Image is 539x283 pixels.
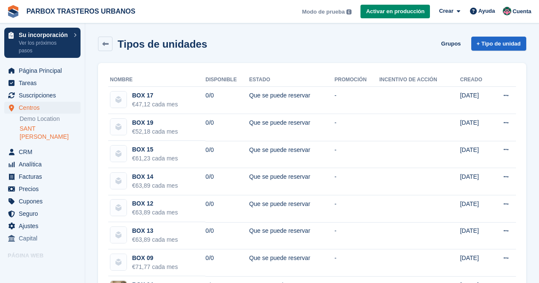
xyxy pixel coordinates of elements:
[439,7,453,15] span: Crear
[334,141,379,168] td: -
[460,168,491,195] td: [DATE]
[7,5,20,18] img: stora-icon-8386f47178a22dfd0bd8f6a31ec36ba5ce8667c1dd55bd0f319d3a0aa187defe.svg
[132,100,178,109] div: €47,12 cada mes
[132,181,178,190] div: €63,89 cada mes
[132,254,178,263] div: BOX 09
[132,127,178,136] div: €52,18 cada mes
[4,195,81,207] a: menu
[132,172,178,181] div: BOX 14
[346,9,352,14] img: icon-info-grey-7440780725fd019a000dd9b08b2336e03edf1995a4989e88bcd33f0948082b44.svg
[132,235,178,244] div: €63,89 cada mes
[8,252,85,260] span: Página web
[4,183,81,195] a: menu
[334,168,379,195] td: -
[132,208,178,217] div: €63,89 cada mes
[4,220,81,232] a: menu
[460,222,491,249] td: [DATE]
[19,158,70,170] span: Analítica
[110,173,127,189] img: blank-unit-type-icon-ffbac7b88ba66c5e286b0e438baccc4b9c83835d4c34f86887a83fc20ec27e7b.svg
[19,183,70,195] span: Precios
[110,227,127,243] img: blank-unit-type-icon-ffbac7b88ba66c5e286b0e438baccc4b9c83835d4c34f86887a83fc20ec27e7b.svg
[205,87,249,114] td: 0/0
[249,73,334,87] th: Estado
[19,171,70,183] span: Facturas
[334,114,379,141] td: -
[513,7,531,16] span: Cuenta
[205,195,249,223] td: 0/0
[4,77,81,89] a: menu
[4,65,81,77] a: menu
[4,102,81,114] a: menu
[460,73,491,87] th: Creado
[19,89,70,101] span: Suscripciones
[132,154,178,163] div: €61,23 cada mes
[110,200,127,216] img: blank-unit-type-icon-ffbac7b88ba66c5e286b0e438baccc4b9c83835d4c34f86887a83fc20ec27e7b.svg
[4,262,81,274] a: menú
[249,114,334,141] td: Que se puede reservar
[19,208,70,220] span: Seguro
[460,195,491,223] td: [DATE]
[249,195,334,223] td: Que se puede reservar
[110,254,127,270] img: blank-unit-type-icon-ffbac7b88ba66c5e286b0e438baccc4b9c83835d4c34f86887a83fc20ec27e7b.svg
[19,77,70,89] span: Tareas
[4,28,81,58] a: Su incorporación Ver los próximos pasos
[110,146,127,162] img: blank-unit-type-icon-ffbac7b88ba66c5e286b0e438baccc4b9c83835d4c34f86887a83fc20ec27e7b.svg
[460,87,491,114] td: [DATE]
[334,222,379,249] td: -
[108,73,205,87] th: Nombre
[4,146,81,158] a: menu
[19,146,70,158] span: CRM
[379,73,460,87] th: Incentivo de acción
[4,158,81,170] a: menu
[132,118,178,127] div: BOX 19
[19,102,70,114] span: Centros
[132,91,178,100] div: BOX 17
[132,145,178,154] div: BOX 15
[132,263,178,272] div: €71,77 cada mes
[205,141,249,168] td: 0/0
[20,125,81,141] a: SANT [PERSON_NAME]
[249,168,334,195] td: Que se puede reservar
[249,222,334,249] td: Que se puede reservar
[20,115,81,123] a: Demo Location
[4,89,81,101] a: menu
[478,7,495,15] span: Ayuda
[460,141,491,168] td: [DATE]
[19,32,69,38] p: Su incorporación
[19,262,70,274] span: página web
[132,226,178,235] div: BOX 13
[132,199,178,208] div: BOX 12
[4,232,81,244] a: menu
[205,168,249,195] td: 0/0
[334,195,379,223] td: -
[471,37,526,51] a: + Tipo de unidad
[70,263,81,273] a: Vista previa de la tienda
[205,73,249,87] th: Disponible
[334,73,379,87] th: Promoción
[19,232,70,244] span: Capital
[334,87,379,114] td: -
[118,38,207,50] h2: Tipos de unidades
[503,7,511,15] img: Jose Manuel
[249,249,334,277] td: Que se puede reservar
[360,5,430,19] a: Activar en producción
[19,195,70,207] span: Cupones
[205,114,249,141] td: 0/0
[249,141,334,168] td: Que se puede reservar
[110,119,127,135] img: blank-unit-type-icon-ffbac7b88ba66c5e286b0e438baccc4b9c83835d4c34f86887a83fc20ec27e7b.svg
[23,4,139,18] a: PARBOX TRASTEROS URBANOS
[438,37,464,51] a: Grupos
[366,7,424,16] span: Activar en producción
[19,39,69,54] p: Ver los próximos pasos
[205,222,249,249] td: 0/0
[302,8,345,16] span: Modo de prueba
[19,65,70,77] span: Página Principal
[460,249,491,277] td: [DATE]
[19,220,70,232] span: Ajustes
[4,208,81,220] a: menu
[460,114,491,141] td: [DATE]
[205,249,249,277] td: 0/0
[249,87,334,114] td: Que se puede reservar
[4,171,81,183] a: menu
[334,249,379,277] td: -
